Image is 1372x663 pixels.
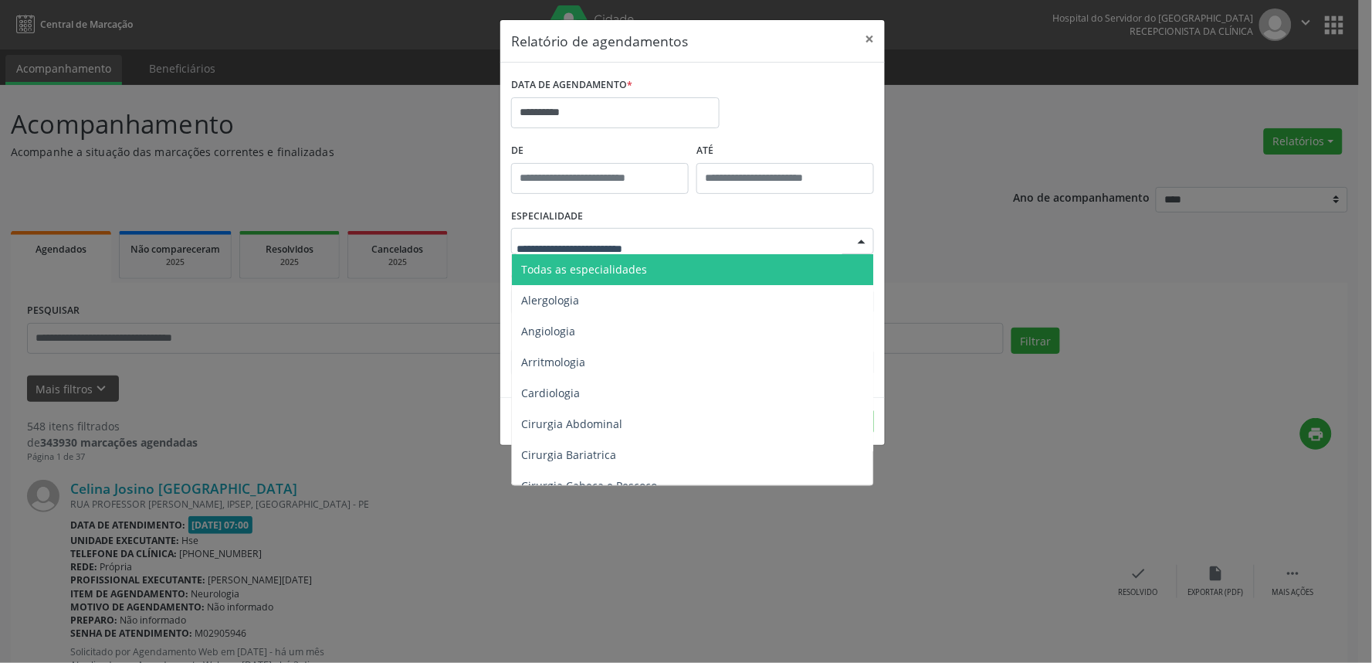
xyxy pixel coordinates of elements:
label: DATA DE AGENDAMENTO [511,73,632,97]
span: Cirurgia Bariatrica [521,447,616,462]
span: Arritmologia [521,355,585,369]
label: ESPECIALIDADE [511,205,583,229]
span: Angiologia [521,324,575,338]
span: Alergologia [521,293,579,308]
span: Cirurgia Abdominal [521,416,622,431]
label: De [511,139,689,163]
span: Cardiologia [521,386,580,400]
label: ATÉ [696,139,874,163]
span: Todas as especialidades [521,262,647,277]
span: Cirurgia Cabeça e Pescoço [521,478,657,493]
h5: Relatório de agendamentos [511,31,688,51]
button: Close [854,20,885,58]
